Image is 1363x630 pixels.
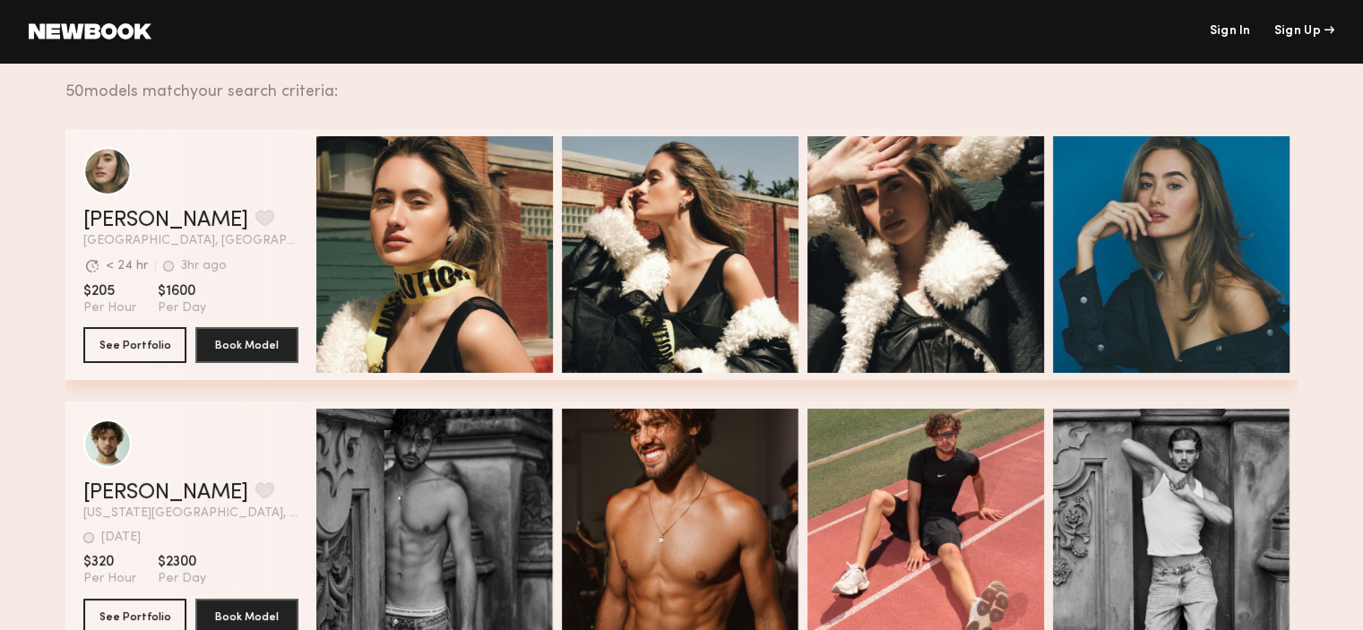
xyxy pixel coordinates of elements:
[83,571,136,587] span: Per Hour
[1136,521,1244,537] span: Quick Preview
[83,553,136,571] span: $320
[158,300,206,316] span: Per Day
[65,63,1283,100] div: 50 models match your search criteria:
[83,300,136,316] span: Per Hour
[158,571,206,587] span: Per Day
[891,521,998,537] span: Quick Preview
[891,248,998,264] span: Quick Preview
[400,248,507,264] span: Quick Preview
[645,248,753,264] span: Quick Preview
[83,327,186,363] button: See Portfolio
[83,507,298,520] span: [US_STATE][GEOGRAPHIC_DATA], [GEOGRAPHIC_DATA]
[83,235,298,247] span: [GEOGRAPHIC_DATA], [GEOGRAPHIC_DATA]
[101,531,141,544] div: [DATE]
[181,260,227,272] div: 3hr ago
[1209,25,1250,38] a: Sign In
[1274,25,1334,38] div: Sign Up
[195,327,298,363] button: Book Model
[400,521,507,537] span: Quick Preview
[1136,248,1244,264] span: Quick Preview
[83,282,136,300] span: $205
[106,260,148,272] div: < 24 hr
[83,482,248,504] a: [PERSON_NAME]
[645,521,753,537] span: Quick Preview
[83,210,248,231] a: [PERSON_NAME]
[158,553,206,571] span: $2300
[158,282,206,300] span: $1600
